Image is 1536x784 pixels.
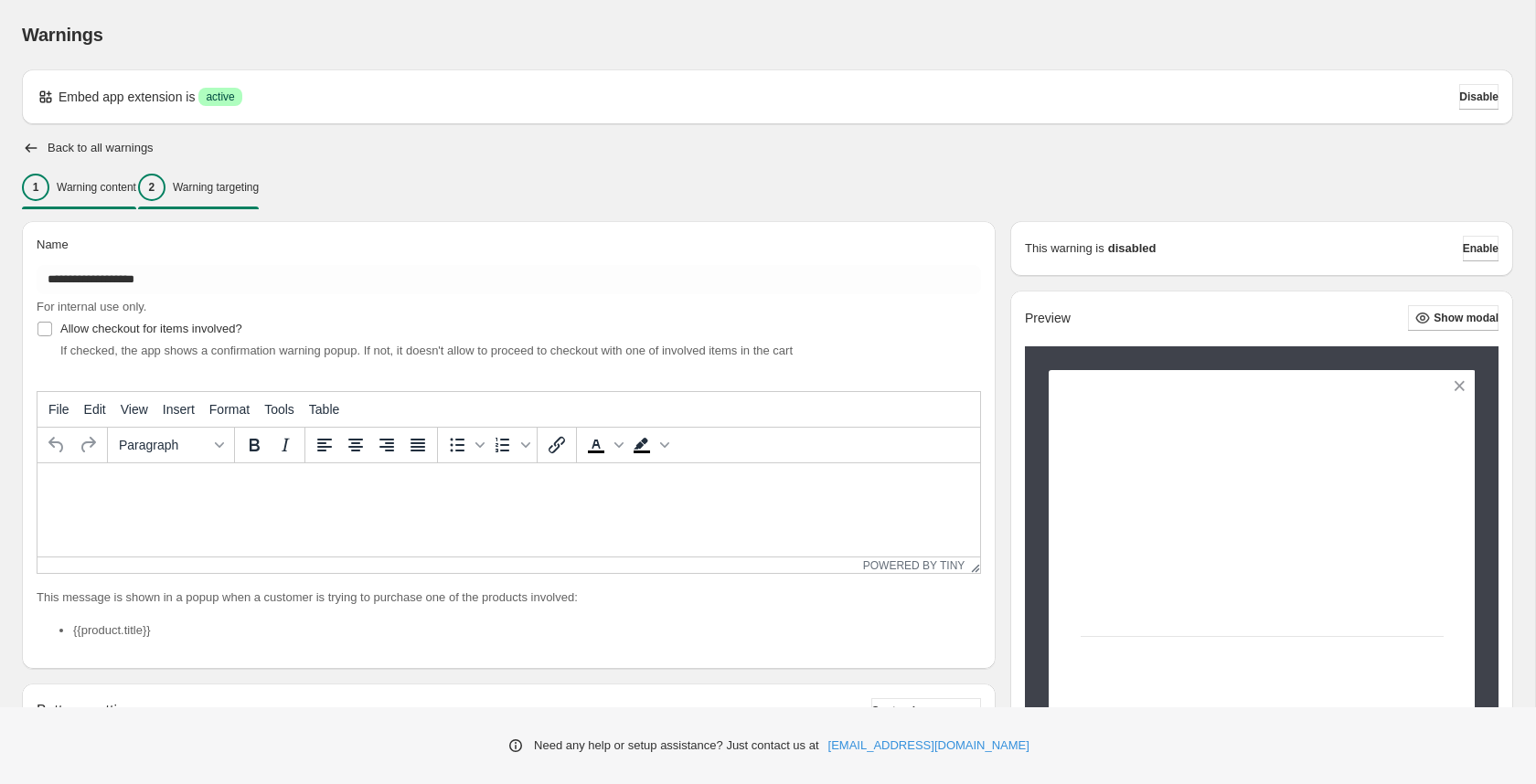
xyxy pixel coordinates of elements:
span: Paragraph [119,438,208,452]
button: Align center [340,429,371,461]
a: [EMAIL_ADDRESS][DOMAIN_NAME] [828,736,1029,755]
span: Edit [84,402,106,417]
span: For internal use only. [37,300,146,313]
button: Italic [270,429,301,461]
button: Justify [402,429,433,461]
button: Disable [1459,84,1499,110]
div: Background color [626,429,672,461]
li: {{product.title}} [73,621,981,640]
div: Numbered list [487,429,533,461]
span: File [48,402,69,417]
button: Align left [309,429,340,461]
span: active [206,90,234,104]
body: Rich Text Area. Press ALT-0 for help. [7,15,935,277]
span: Format [209,402,250,417]
button: Redo [72,429,103,461]
span: If you require more information please check our page or email us at [1093,568,1432,620]
div: Text color [581,429,626,461]
h2: Preview [1025,311,1071,326]
iframe: Rich Text Area [37,463,980,556]
span: View [121,402,148,417]
div: Resize [965,557,980,573]
span: If checked, the app shows a confirmation warning popup. If not, it doesn't allow to proceed to ch... [60,344,793,357]
a: Yes, please email me! [1189,706,1335,743]
div: 1 [22,174,49,201]
p: Embed app extension is [59,88,195,106]
button: Insert/edit link [541,429,572,461]
span: Customize [871,704,927,718]
strong: {{product.title}} [1249,440,1345,455]
a: [EMAIL_ADDRESS][DOMAIN_NAME] [1210,587,1394,620]
div: 2 [138,174,165,201]
span: Show modal [1434,311,1499,325]
button: Align right [371,429,402,461]
p: Warning content [57,180,136,195]
button: Formats [112,429,230,461]
strong: {{product.title}} [1083,495,1179,510]
span: Would you like to be notified when we begin shipping exotic [PERSON_NAME] to the [GEOGRAPHIC_DATA... [1090,653,1434,686]
h2: Buttons settings [37,702,141,719]
a: US Import Status [1129,568,1432,601]
button: 1Warning content [22,168,136,207]
button: Bold [239,429,270,461]
button: Customize [871,698,981,724]
button: Undo [41,429,72,461]
button: Enable [1463,236,1499,261]
span: We are waiting on some important paperwork so we can continue shipping to the [GEOGRAPHIC_DATA] :) [1099,422,1424,473]
span: Disable [1459,90,1499,104]
button: Show modal [1408,305,1499,331]
div: Bullet list [442,429,487,461]
h2: Back to all warnings [48,141,154,155]
span: Enable [1463,241,1499,256]
span: Insert [163,402,195,417]
span: Warnings [22,25,103,45]
strong: disabled [1108,239,1157,258]
span: will be available again soon but not to worry - you can still shop for all of your favorite domes... [1083,495,1440,546]
span: Allow checkout for items involved? [60,322,242,335]
p: Warning targeting [173,180,259,195]
button: 2Warning targeting [138,168,259,207]
span: Name [37,238,69,251]
a: Powered by Tiny [863,559,965,572]
p: This message is shown in a popup when a customer is trying to purchase one of the products involved: [37,588,981,607]
span: Tools [264,402,294,417]
p: This warning is [1025,239,1104,258]
span: Table [309,402,339,417]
